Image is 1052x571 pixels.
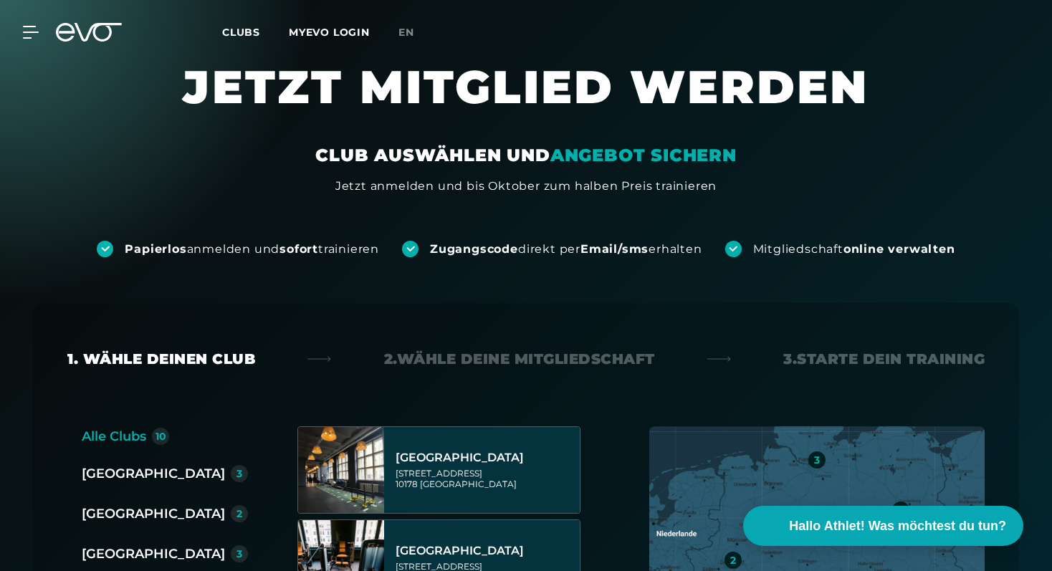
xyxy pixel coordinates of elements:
[580,242,649,256] strong: Email/sms
[398,26,414,39] span: en
[814,455,820,465] div: 3
[82,464,225,484] div: [GEOGRAPHIC_DATA]
[550,145,737,165] em: ANGEBOT SICHERN
[730,555,736,565] div: 2
[335,178,717,195] div: Jetzt anmelden und bis Oktober zum halben Preis trainieren
[236,509,242,519] div: 2
[82,504,225,524] div: [GEOGRAPHIC_DATA]
[789,517,1006,536] span: Hallo Athlet! Was möchtest du tun?
[125,241,379,257] div: anmelden und trainieren
[396,451,575,465] div: [GEOGRAPHIC_DATA]
[279,242,318,256] strong: sofort
[222,26,260,39] span: Clubs
[236,549,242,559] div: 3
[743,506,1023,546] button: Hallo Athlet! Was möchtest du tun?
[430,242,518,256] strong: Zugangscode
[289,26,370,39] a: MYEVO LOGIN
[96,58,956,144] h1: JETZT MITGLIED WERDEN
[315,144,736,167] div: CLUB AUSWÄHLEN UND
[398,24,431,41] a: en
[898,505,904,515] div: 3
[222,25,289,39] a: Clubs
[396,544,575,558] div: [GEOGRAPHIC_DATA]
[843,242,955,256] strong: online verwalten
[82,544,225,564] div: [GEOGRAPHIC_DATA]
[67,349,255,369] div: 1. Wähle deinen Club
[236,469,242,479] div: 3
[125,242,186,256] strong: Papierlos
[156,431,166,441] div: 10
[384,349,655,369] div: 2. Wähle deine Mitgliedschaft
[298,427,384,513] img: Berlin Alexanderplatz
[753,241,955,257] div: Mitgliedschaft
[396,468,575,489] div: [STREET_ADDRESS] 10178 [GEOGRAPHIC_DATA]
[82,426,146,446] div: Alle Clubs
[783,349,985,369] div: 3. Starte dein Training
[430,241,702,257] div: direkt per erhalten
